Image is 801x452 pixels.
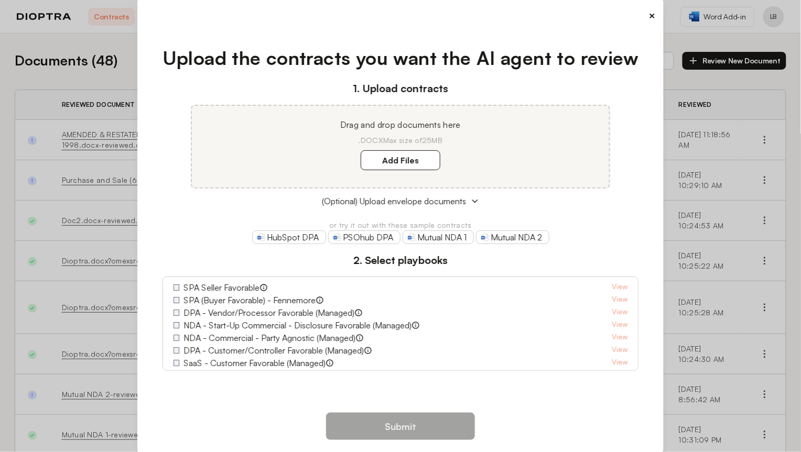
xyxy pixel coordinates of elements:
[328,230,400,244] a: PSOhub DPA
[612,306,627,319] a: View
[183,332,355,344] label: NDA - Commercial - Party Agnostic (Managed)
[163,44,639,72] h1: Upload the contracts you want the AI agent to review
[163,81,639,96] h3: 1. Upload contracts
[403,230,474,244] a: Mutual NDA 1
[612,294,627,306] a: View
[204,135,597,146] p: .DOCX Max size of 25MB
[252,230,326,244] a: HubSpot DPA
[361,150,440,170] label: Add Files
[322,195,467,207] span: (Optional) Upload envelope documents
[612,332,627,344] a: View
[183,294,316,306] label: SPA (Buyer Favorable) - Fennemore
[183,306,354,319] label: DPA - Vendor/Processor Favorable (Managed)
[612,344,627,357] a: View
[183,319,412,332] label: NDA - Start-Up Commercial - Disclosure Favorable (Managed)
[183,369,362,382] label: Fennemore Retail Real Estate - Tenant Favorable
[612,319,627,332] a: View
[612,357,627,369] a: View
[204,118,597,131] p: Drag and drop documents here
[476,230,549,244] a: Mutual NDA 2
[163,220,639,230] p: or try it out with these sample contracts
[183,357,326,369] label: SaaS - Customer Favorable (Managed)
[648,8,655,23] button: ×
[163,252,639,268] h3: 2. Select playbooks
[183,344,364,357] label: DPA - Customer/Controller Favorable (Managed)
[163,195,639,207] button: (Optional) Upload envelope documents
[612,281,627,294] a: View
[612,369,627,382] a: View
[326,413,475,440] button: Submit
[183,281,259,294] label: SPA Seller Favorable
